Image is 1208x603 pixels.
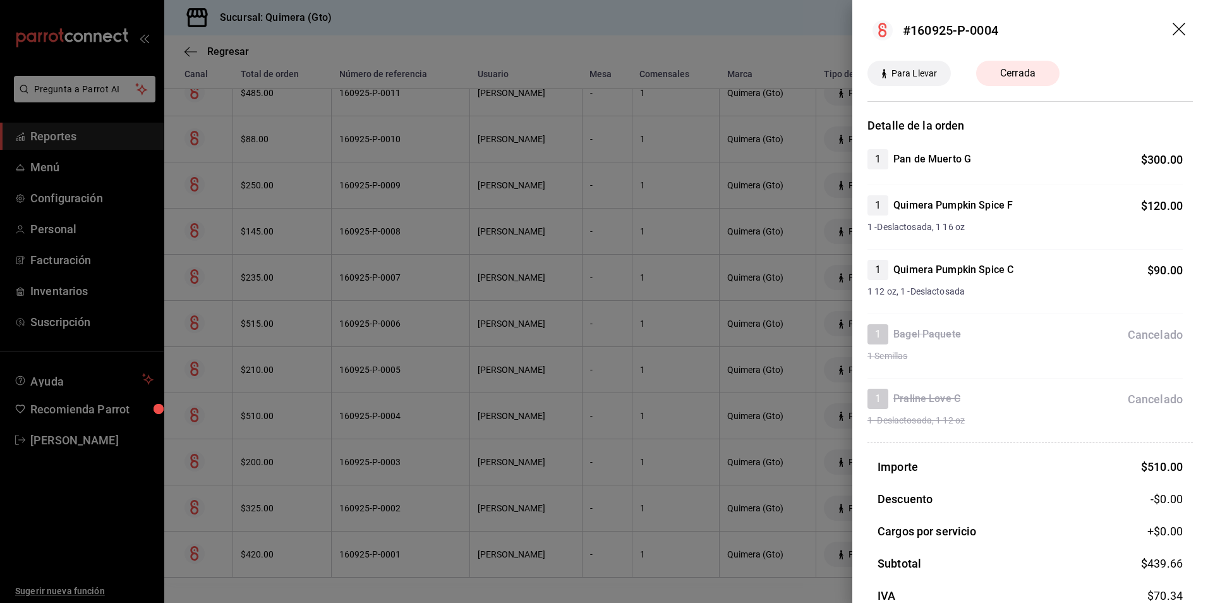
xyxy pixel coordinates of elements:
[867,262,888,277] span: 1
[1147,523,1183,540] span: +$ 0.00
[878,490,933,508] h3: Descuento
[867,350,1183,363] span: 1 Semillas
[1147,264,1183,277] span: $ 90.00
[1141,460,1183,473] span: $ 510.00
[867,117,1193,134] h3: Detalle de la orden
[1141,199,1183,212] span: $ 120.00
[893,327,961,342] h4: Bagel Paquete
[893,152,971,167] h4: Pan de Muerto G
[893,391,960,406] h4: Praline Love C
[878,458,918,475] h3: Importe
[1173,23,1188,38] button: drag
[993,66,1043,81] span: Cerrada
[1141,153,1183,166] span: $ 300.00
[867,327,888,342] span: 1
[867,414,1183,427] span: 1 -Deslactosada, 1 12 oz
[893,262,1013,277] h4: Quimera Pumpkin Spice C
[903,21,998,40] div: #160925-P-0004
[867,198,888,213] span: 1
[867,152,888,167] span: 1
[1147,589,1183,602] span: $ 70.34
[867,221,1183,234] span: 1 -Deslactosada, 1 16 oz
[1128,326,1183,343] div: Cancelado
[878,555,921,572] h3: Subtotal
[1141,557,1183,570] span: $ 439.66
[867,285,1183,298] span: 1 12 oz, 1 -Deslactosada
[886,67,942,80] span: Para Llevar
[1151,490,1183,508] span: -$0.00
[878,523,977,540] h3: Cargos por servicio
[1128,391,1183,408] div: Cancelado
[893,198,1013,213] h4: Quimera Pumpkin Spice F
[867,391,888,406] span: 1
